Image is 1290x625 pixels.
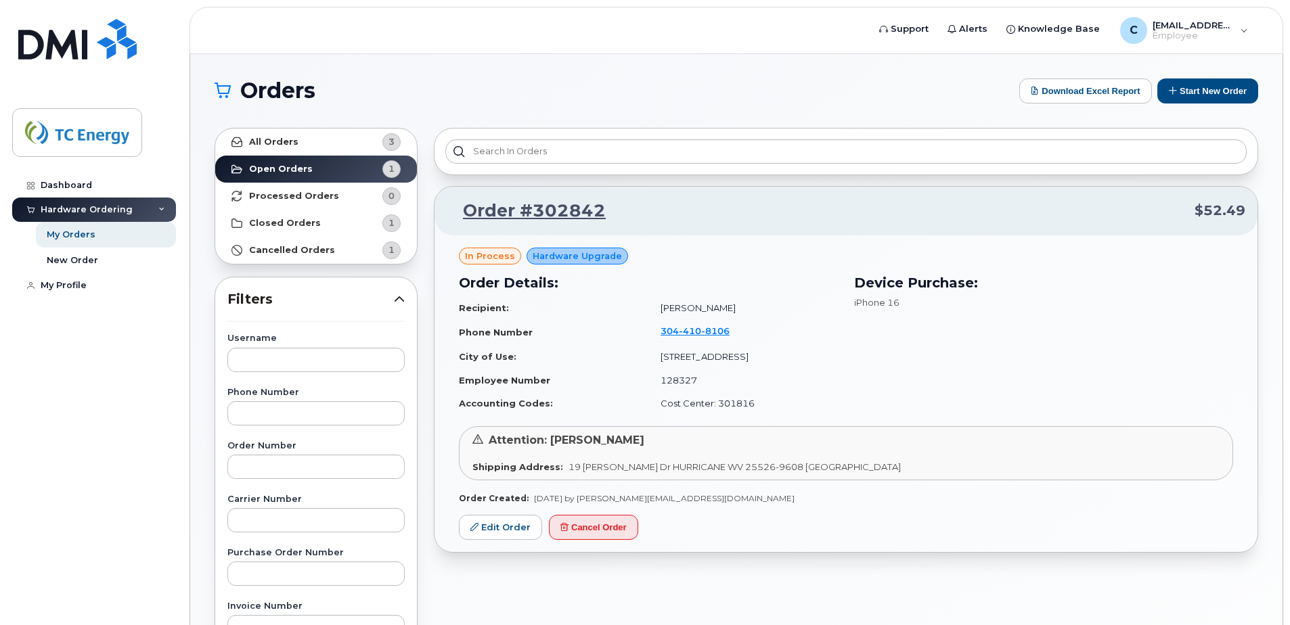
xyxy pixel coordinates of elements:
span: iPhone 16 [854,297,899,308]
span: $52.49 [1195,201,1245,221]
a: Open Orders1 [215,156,417,183]
span: Hardware Upgrade [533,250,622,262]
h3: Order Details: [459,273,838,293]
span: 3 [388,135,395,148]
span: [DATE] by [PERSON_NAME][EMAIL_ADDRESS][DOMAIN_NAME] [534,493,795,503]
label: Phone Number [227,388,405,397]
td: Cost Center: 301816 [648,392,838,415]
button: Download Excel Report [1019,78,1152,103]
span: 1 [388,216,395,229]
span: 410 [679,325,701,336]
button: Cancel Order [549,515,638,540]
iframe: Messenger Launcher [1231,566,1280,615]
span: 1 [388,244,395,256]
a: Cancelled Orders1 [215,237,417,264]
td: [STREET_ADDRESS] [648,345,838,369]
strong: Employee Number [459,375,550,386]
span: Attention: [PERSON_NAME] [489,434,644,446]
input: Search in orders [445,139,1247,164]
h3: Device Purchase: [854,273,1233,293]
td: [PERSON_NAME] [648,296,838,320]
strong: Cancelled Orders [249,245,335,256]
label: Invoice Number [227,602,405,611]
a: All Orders3 [215,129,417,156]
span: 304 [661,325,730,336]
span: 0 [388,189,395,202]
a: Processed Orders0 [215,183,417,210]
strong: Recipient: [459,302,509,313]
a: Closed Orders1 [215,210,417,237]
span: Filters [227,290,394,309]
td: 128327 [648,369,838,392]
strong: Processed Orders [249,191,339,202]
button: Start New Order [1157,78,1258,103]
strong: City of Use: [459,351,516,362]
a: Order #302842 [447,199,606,223]
strong: Closed Orders [249,218,321,229]
span: in process [465,250,515,262]
a: 3044108106 [661,325,746,336]
span: Orders [240,80,315,101]
strong: Order Created: [459,493,529,503]
strong: Shipping Address: [472,461,563,472]
a: Edit Order [459,515,542,540]
label: Carrier Number [227,495,405,504]
label: Purchase Order Number [227,549,405,557]
label: Username [227,334,405,343]
strong: Open Orders [249,164,313,175]
label: Order Number [227,442,405,450]
strong: All Orders [249,137,298,147]
span: 8106 [701,325,730,336]
strong: Phone Number [459,327,533,338]
span: 1 [388,162,395,175]
span: 19 [PERSON_NAME] Dr HURRICANE WV 25526-9608 [GEOGRAPHIC_DATA] [569,461,901,472]
strong: Accounting Codes: [459,398,553,409]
